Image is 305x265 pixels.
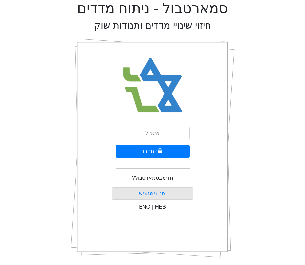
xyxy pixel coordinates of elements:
[117,49,188,121] img: Smart Bull
[94,20,211,31] h2: חיזוי שינויי מדדים ותנודות שוק
[116,145,190,158] button: התחבר
[139,204,150,210] span: ENG
[132,174,173,182] p: חדש בסמארטבול?
[155,204,166,210] span: HEB
[152,204,153,210] span: |
[116,127,190,139] input: אימייל
[112,187,193,200] button: צור משתמש
[139,190,166,196] a: צור משתמש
